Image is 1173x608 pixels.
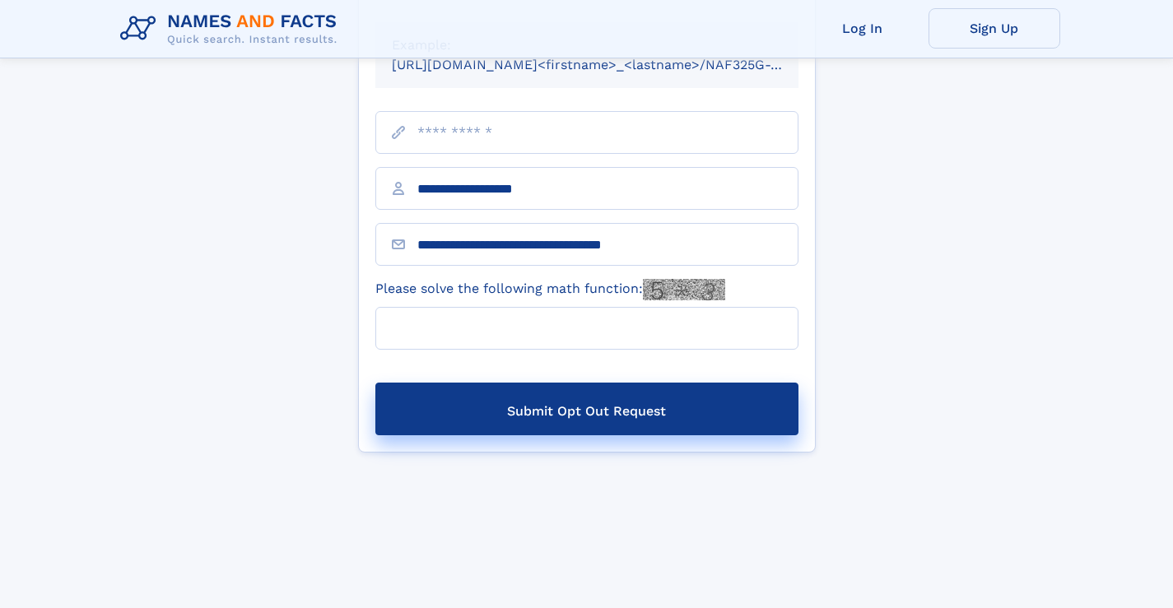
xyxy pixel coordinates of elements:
button: Submit Opt Out Request [375,383,798,435]
small: [URL][DOMAIN_NAME]<firstname>_<lastname>/NAF325G-xxxxxxxx [392,57,830,72]
a: Log In [797,8,929,49]
img: Logo Names and Facts [114,7,351,51]
label: Please solve the following math function: [375,279,725,300]
a: Sign Up [929,8,1060,49]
